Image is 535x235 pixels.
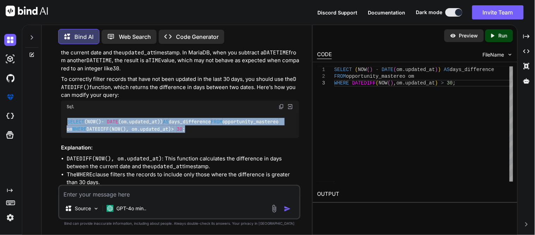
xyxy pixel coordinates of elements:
[352,80,376,86] span: DATEDIFF
[148,57,161,64] code: TIME
[317,9,358,16] button: Discord Support
[61,76,296,91] code: DATEDIFF()
[61,144,299,152] h3: Explanation:
[368,10,406,16] span: Documentation
[394,67,396,72] span: (
[379,80,388,86] span: NOW
[67,118,281,133] code: (NOW() (om.updated_at)) days_difference opportunity_mastereo om DATEDIFF(NOW(), om.updated_at) ;
[122,49,153,56] code: updated_at
[406,67,435,72] span: updated_at
[355,67,358,72] span: (
[263,49,289,56] code: DATETIME
[334,80,349,86] span: WHERE
[107,119,118,125] span: DATE
[438,67,441,72] span: )
[4,212,16,224] img: settings
[74,33,93,41] p: Bind AI
[435,67,438,72] span: )
[394,80,396,86] span: ,
[388,80,390,86] span: (
[317,73,325,80] div: 2
[376,80,379,86] span: (
[6,6,48,16] img: Bind AI
[4,110,16,122] img: cloudideIcon
[116,205,146,212] p: GPT-4o min..
[4,53,16,65] img: darkAi-studio
[450,33,456,39] img: preview
[441,80,444,86] span: >
[368,9,406,16] button: Documentation
[346,74,414,79] span: opportunity_mastereo om
[58,221,300,226] p: Bind can provide inaccurate information, including about people. Always double-check its answers....
[397,67,403,72] span: om
[313,186,517,202] h2: OUTPUT
[406,80,435,86] span: updated_at
[77,171,92,178] code: WHERE
[113,65,119,72] code: 30
[334,74,346,79] span: FROM
[4,91,16,103] img: premium
[472,5,524,19] button: Invite Team
[391,80,394,86] span: )
[287,104,293,110] img: Open in Browser
[67,155,299,171] li: : This function calculates the difference in days between the current date and the timestamp.
[67,171,299,187] li: The clause filters the records to include only those where the difference is greater than 30 days.
[67,104,74,110] span: Sql
[483,51,504,58] span: FileName
[67,155,162,162] code: DATEDIFF(NOW(), om.updated_at)
[444,67,450,72] span: AS
[67,119,84,125] span: SELECT
[177,126,182,132] span: 30
[459,32,478,39] p: Preview
[376,67,379,72] span: -
[435,80,438,86] span: )
[447,80,453,86] span: 30
[61,75,299,99] p: To correctly filter records that have not been updated in the last 30 days, you should use the fu...
[86,57,112,64] code: DATETIME
[176,33,219,41] p: Code Generator
[279,104,284,110] img: copy
[93,206,99,212] img: Pick Models
[75,205,91,212] p: Source
[416,9,443,16] span: Dark mode
[499,32,507,39] p: Run
[317,80,325,87] div: 3
[450,67,494,72] span: days_difference
[61,41,299,72] p: The issue with your query likely stems from the way you're calculating the difference between the...
[151,163,182,170] code: updated_at
[382,67,394,72] span: DATE
[317,51,332,59] div: CODE
[334,67,352,72] span: SELECT
[270,205,278,213] img: attachment
[101,119,104,125] span: -
[397,80,403,86] span: om
[284,205,291,212] img: icon
[317,66,325,73] div: 1
[453,80,456,86] span: ;
[72,126,86,132] span: WHERE
[4,34,16,46] img: darkChat
[367,67,370,72] span: (
[4,72,16,84] img: githubDark
[370,67,373,72] span: )
[358,67,367,72] span: NOW
[507,52,513,58] img: chevron down
[211,119,223,125] span: FROM
[171,126,174,132] span: >
[317,10,358,16] span: Discord Support
[402,80,405,86] span: .
[402,67,405,72] span: .
[163,119,169,125] span: AS
[119,33,151,41] p: Web Search
[107,205,114,212] img: GPT-4o mini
